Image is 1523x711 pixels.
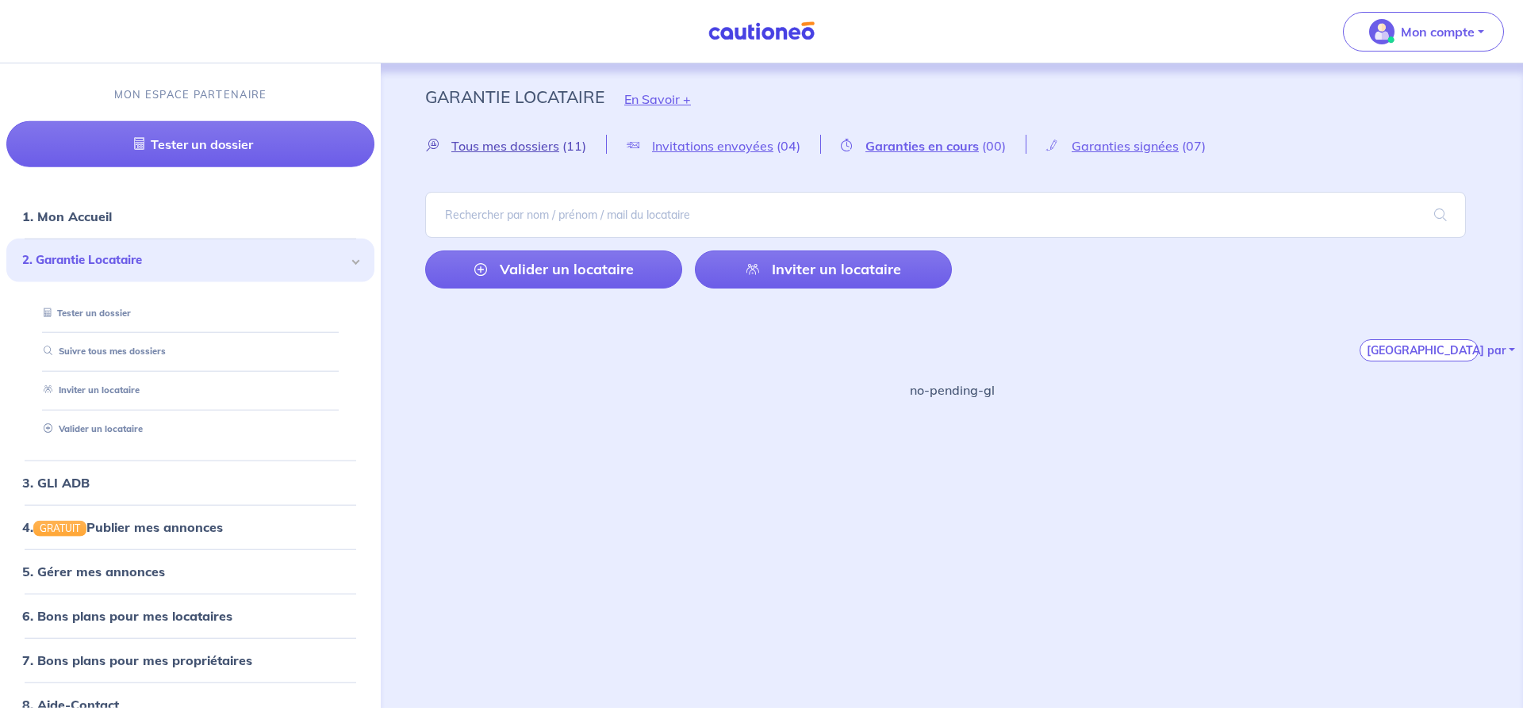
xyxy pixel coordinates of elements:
div: 3. GLI ADB [6,467,374,499]
input: Rechercher par nom / prénom / mail du locataire [425,192,1466,238]
span: Garanties signées [1072,138,1179,154]
a: 3. GLI ADB [22,475,90,491]
div: 6. Bons plans pour mes locataires [6,600,374,632]
button: illu_account_valid_menu.svgMon compte [1343,12,1504,52]
p: MON ESPACE PARTENAIRE [114,87,267,102]
a: 5. Gérer mes annonces [22,564,165,579]
a: 7. Bons plans pour mes propriétaires [22,652,252,668]
div: 7. Bons plans pour mes propriétaires [6,644,374,676]
span: (11) [562,138,586,154]
p: Garantie Locataire [425,82,604,111]
div: Inviter un locataire [25,377,355,403]
a: Tester un dossier [6,121,374,167]
a: Invitations envoyées(04) [607,138,820,153]
img: illu_account_valid_menu.svg [1369,19,1394,44]
div: 5. Gérer mes annonces [6,556,374,587]
a: Suivre tous mes dossiers [37,346,166,357]
span: search [1415,193,1466,237]
a: 6. Bons plans pour mes locataires [22,608,232,624]
span: Tous mes dossiers [451,138,559,154]
a: Inviter un locataire [37,384,140,396]
a: Valider un locataire [37,423,143,434]
a: Valider un locataire [425,250,682,289]
a: 4.GRATUITPublier mes annonces [22,519,223,535]
button: En Savoir + [604,76,711,122]
span: (07) [1182,138,1206,154]
a: 1. Mon Accueil [22,208,112,224]
div: Valider un locataire [25,416,355,442]
span: Invitations envoyées [652,138,773,154]
a: Inviter un locataire [695,250,952,289]
p: no-pending-gl [910,380,995,399]
a: Garanties signées(07) [1026,138,1226,153]
span: 2. Garantie Locataire [22,251,347,269]
img: Cautioneo [702,21,821,41]
span: Garanties en cours [865,138,979,154]
div: Tester un dossier [25,300,355,326]
a: Tester un dossier [37,307,131,318]
div: Suivre tous mes dossiers [25,338,355,365]
div: 4.GRATUITPublier mes annonces [6,511,374,543]
span: (04) [777,138,800,154]
span: (00) [982,138,1006,154]
a: Tous mes dossiers(11) [425,138,606,153]
a: Garanties en cours(00) [821,138,1026,153]
button: [GEOGRAPHIC_DATA] par [1360,339,1479,361]
p: Mon compte [1401,22,1475,41]
div: 2. Garantie Locataire [6,239,374,282]
div: 1. Mon Accueil [6,201,374,232]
